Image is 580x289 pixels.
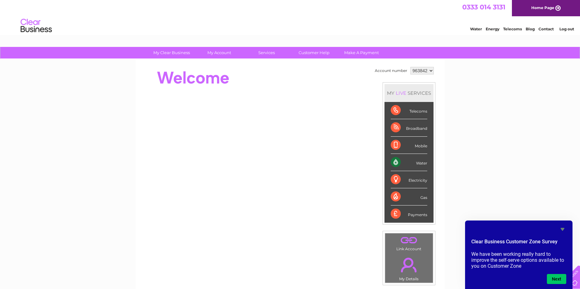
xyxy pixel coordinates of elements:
[143,3,438,30] div: Clear Business is a trading name of Verastar Limited (registered in [GEOGRAPHIC_DATA] No. 3667643...
[385,252,433,283] td: My Details
[470,27,482,31] a: Water
[471,238,566,249] h2: Clear Business Customer Zone Survey
[387,254,431,276] a: .
[391,171,427,188] div: Electricity
[486,27,499,31] a: Energy
[538,27,554,31] a: Contact
[193,47,245,58] a: My Account
[391,137,427,154] div: Mobile
[391,188,427,205] div: Gas
[391,119,427,136] div: Broadband
[471,226,566,284] div: Clear Business Customer Zone Survey
[146,47,197,58] a: My Clear Business
[547,274,566,284] button: Next question
[462,3,505,11] a: 0333 014 3131
[503,27,522,31] a: Telecoms
[471,251,566,269] p: We have been working really hard to improve the self-serve options available to you on Customer Zone
[391,205,427,222] div: Payments
[384,84,434,102] div: MY SERVICES
[394,90,408,96] div: LIVE
[288,47,340,58] a: Customer Help
[385,233,433,253] td: Link Account
[559,27,574,31] a: Log out
[391,102,427,119] div: Telecoms
[526,27,535,31] a: Blog
[387,235,431,246] a: .
[241,47,292,58] a: Services
[373,65,409,76] td: Account number
[336,47,387,58] a: Make A Payment
[559,226,566,233] button: Hide survey
[20,16,52,35] img: logo.png
[391,154,427,171] div: Water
